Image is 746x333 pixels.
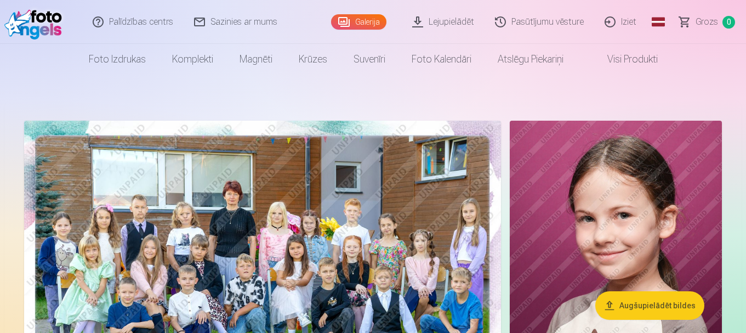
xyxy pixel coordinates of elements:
a: Magnēti [226,44,286,75]
span: Grozs [696,15,718,29]
a: Foto izdrukas [76,44,159,75]
a: Galerija [331,14,386,30]
button: Augšupielādēt bildes [595,291,704,320]
a: Foto kalendāri [398,44,485,75]
a: Suvenīri [340,44,398,75]
a: Krūzes [286,44,340,75]
a: Visi produkti [577,44,671,75]
a: Atslēgu piekariņi [485,44,577,75]
img: /fa1 [4,4,67,39]
a: Komplekti [159,44,226,75]
span: 0 [722,16,735,29]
